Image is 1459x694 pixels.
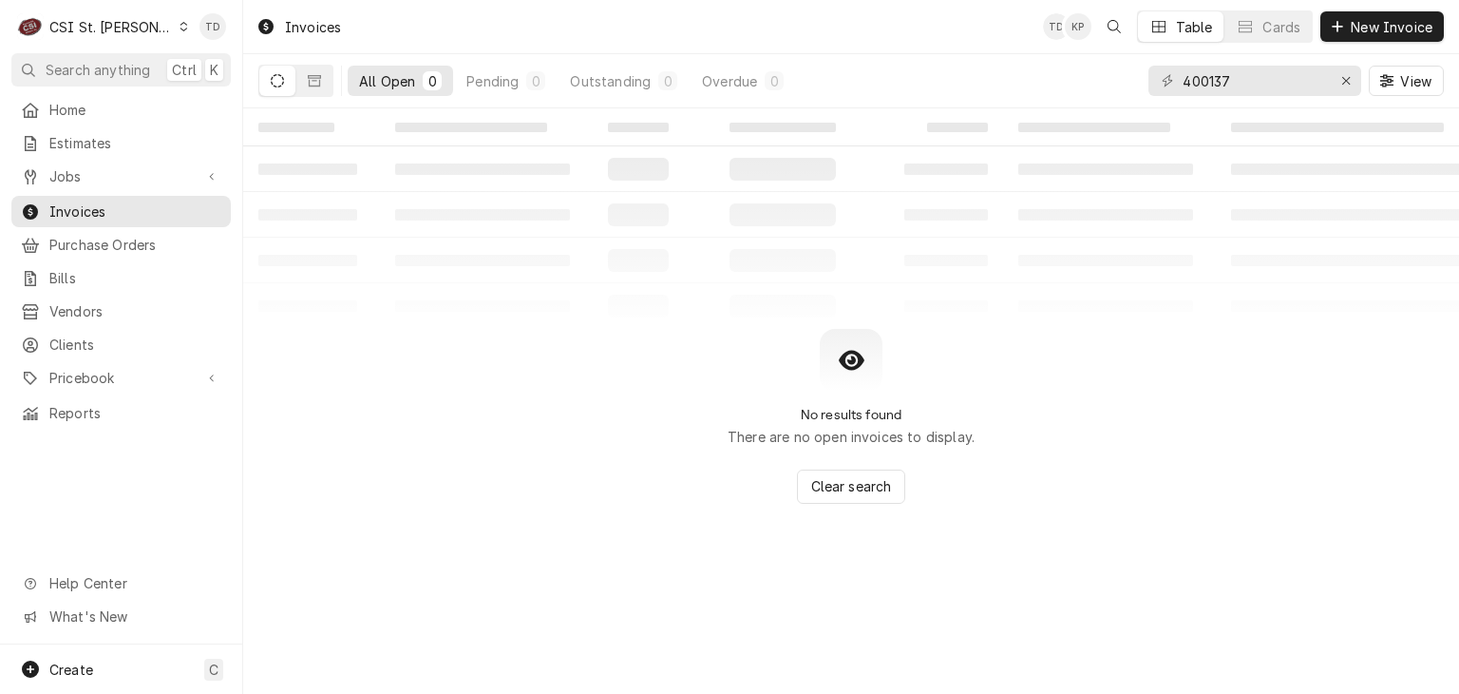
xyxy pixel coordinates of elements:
span: ‌ [608,123,669,132]
div: Pending [466,71,519,91]
span: Home [49,100,221,120]
a: Go to Pricebook [11,362,231,394]
div: 0 [426,71,438,91]
span: Estimates [49,133,221,153]
div: Kym Parson's Avatar [1065,13,1091,40]
span: C [209,660,218,680]
span: ‌ [1231,123,1444,132]
span: Bills [49,268,221,288]
div: Cards [1262,17,1300,37]
span: ‌ [1018,123,1170,132]
span: ‌ [729,123,836,132]
a: Home [11,94,231,125]
span: Invoices [49,202,221,222]
span: View [1396,71,1435,91]
div: C [17,13,44,40]
div: Outstanding [570,71,651,91]
button: View [1369,66,1444,96]
div: 0 [530,71,541,91]
span: Clients [49,335,221,355]
a: Invoices [11,196,231,227]
button: New Invoice [1320,11,1444,42]
span: New Invoice [1347,17,1436,37]
input: Keyword search [1183,66,1325,96]
p: There are no open invoices to display. [728,427,975,447]
h2: No results found [801,407,902,423]
span: Purchase Orders [49,235,221,255]
a: Purchase Orders [11,229,231,260]
span: K [210,60,218,80]
div: Table [1176,17,1213,37]
div: 0 [662,71,673,91]
span: ‌ [258,123,334,132]
div: 0 [768,71,780,91]
span: Help Center [49,573,219,593]
div: CSI St. Louis's Avatar [17,13,44,40]
div: TD [1043,13,1070,40]
span: ‌ [395,123,547,132]
div: CSI St. [PERSON_NAME] [49,17,173,37]
span: Reports [49,403,221,423]
span: Search anything [46,60,150,80]
span: Clear search [807,476,896,496]
a: Bills [11,262,231,294]
span: Create [49,662,93,678]
div: All Open [359,71,415,91]
a: Go to What's New [11,601,231,632]
a: Clients [11,329,231,360]
a: Go to Help Center [11,568,231,599]
span: Pricebook [49,368,193,388]
a: Estimates [11,127,231,159]
button: Clear search [797,470,906,504]
div: KP [1065,13,1091,40]
div: Overdue [702,71,757,91]
a: Vendors [11,296,231,327]
span: Ctrl [172,60,197,80]
button: Erase input [1331,66,1361,96]
div: Tim Devereux's Avatar [1043,13,1070,40]
span: Jobs [49,166,193,186]
button: Search anythingCtrlK [11,53,231,87]
div: Tim Devereux's Avatar [199,13,226,40]
div: TD [199,13,226,40]
span: Vendors [49,301,221,321]
button: Open search [1099,11,1129,42]
span: What's New [49,607,219,627]
a: Reports [11,397,231,429]
a: Go to Jobs [11,161,231,192]
span: ‌ [927,123,988,132]
table: All Open Invoices List Loading [243,108,1459,329]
